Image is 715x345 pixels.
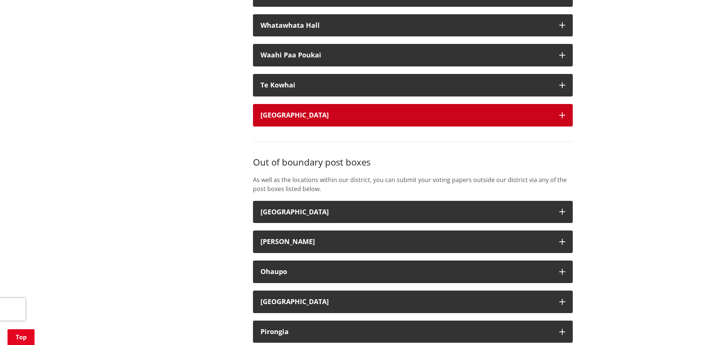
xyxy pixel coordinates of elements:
button: Ohaupo [253,261,573,283]
p: As well as the locations within our district, you can submit your voting papers outside our distr... [253,175,573,193]
strong: Ohaupo [260,267,287,276]
button: Waahi Paa Poukai [253,44,573,66]
a: Top [8,329,35,345]
div: [GEOGRAPHIC_DATA] [260,111,552,119]
button: Te Kowhai [253,74,573,96]
button: Pirongia [253,321,573,343]
strong: [GEOGRAPHIC_DATA] [260,297,329,306]
button: [GEOGRAPHIC_DATA] [253,104,573,127]
div: Whatawhata Hall [260,22,552,29]
strong: [PERSON_NAME] [260,237,315,246]
h3: Out of boundary post boxes [253,157,573,168]
div: Waahi Paa Poukai [260,51,552,59]
strong: [GEOGRAPHIC_DATA] [260,207,329,216]
button: [GEOGRAPHIC_DATA] [253,291,573,313]
button: [PERSON_NAME] [253,231,573,253]
iframe: Messenger Launcher [680,313,707,340]
button: [GEOGRAPHIC_DATA] [253,201,573,223]
div: Pirongia [260,328,552,336]
button: Whatawhata Hall [253,14,573,37]
div: Te Kowhai [260,81,552,89]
